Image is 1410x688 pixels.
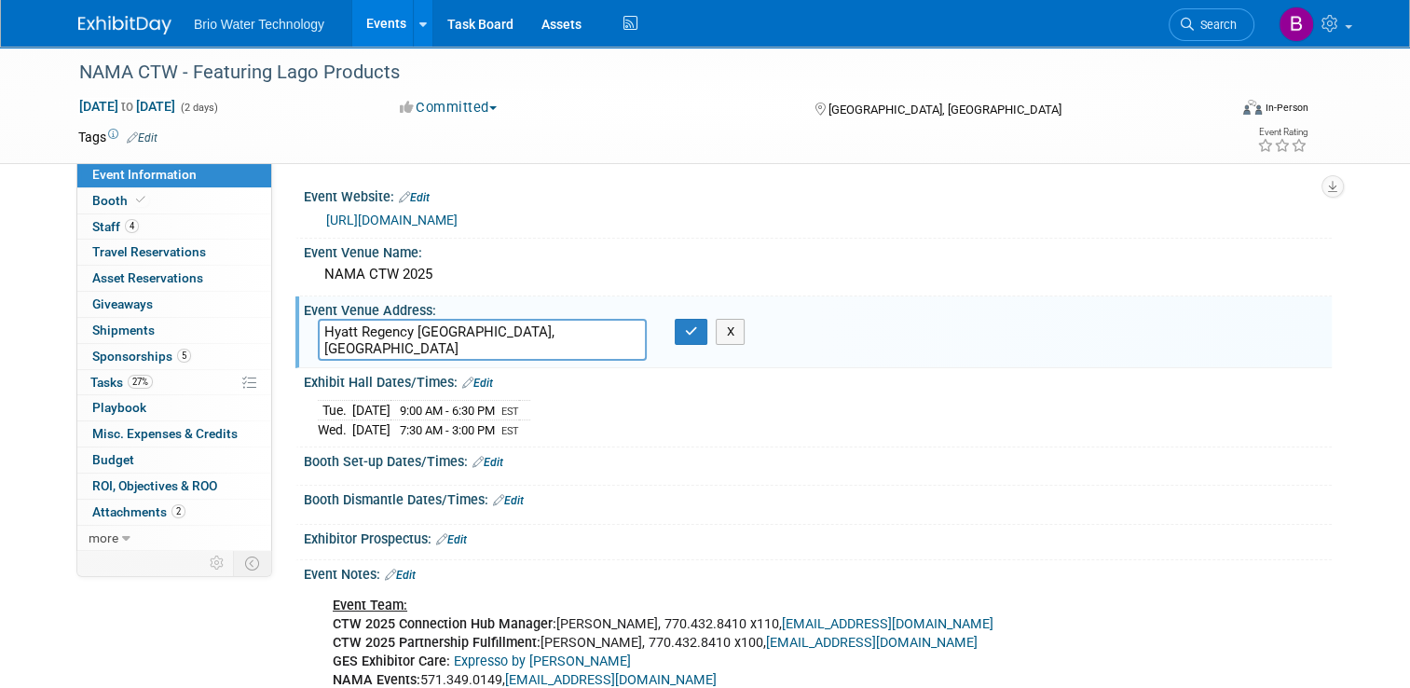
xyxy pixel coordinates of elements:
[92,426,238,441] span: Misc. Expenses & Credits
[400,423,495,437] span: 7:30 AM - 3:00 PM
[326,213,458,227] a: [URL][DOMAIN_NAME]
[333,598,407,613] u: Event Team:
[77,474,271,499] a: ROI, Objectives & ROO
[78,98,176,115] span: [DATE] [DATE]
[399,191,430,204] a: Edit
[125,219,139,233] span: 4
[234,551,272,575] td: Toggle Event Tabs
[716,319,745,345] button: X
[333,616,556,632] b: CTW 2025 Connection Hub Manager:
[454,654,631,669] a: Expresso by [PERSON_NAME]
[304,239,1332,262] div: Event Venue Name:
[77,526,271,551] a: more
[304,447,1332,472] div: Booth Set-up Dates/Times:
[352,420,390,440] td: [DATE]
[73,56,1204,89] div: NAMA CTW - Featuring Lago Products
[385,569,416,582] a: Edit
[1169,8,1254,41] a: Search
[333,672,420,688] b: NAMA Events:
[77,240,271,265] a: Travel Reservations
[1265,101,1308,115] div: In-Person
[92,270,203,285] span: Asset Reservations
[1194,18,1237,32] span: Search
[77,447,271,473] a: Budget
[304,183,1332,207] div: Event Website:
[304,525,1332,549] div: Exhibitor Prospectus:
[318,420,352,440] td: Wed.
[77,344,271,369] a: Sponsorships5
[201,551,234,575] td: Personalize Event Tab Strip
[92,504,185,519] span: Attachments
[179,102,218,114] span: (2 days)
[436,533,467,546] a: Edit
[304,560,1332,585] div: Event Notes:
[92,193,149,208] span: Booth
[333,635,541,651] b: CTW 2025 Partnership Fulfillment:
[92,478,217,493] span: ROI, Objectives & ROO
[333,654,450,669] b: GES Exhibitor Care:
[77,395,271,420] a: Playbook
[92,219,139,234] span: Staff
[828,103,1061,117] span: [GEOGRAPHIC_DATA], [GEOGRAPHIC_DATA]
[304,486,1332,510] div: Booth Dismantle Dates/Times:
[1279,7,1314,42] img: Brandye Gahagan
[318,260,1318,289] div: NAMA CTW 2025
[304,296,1332,320] div: Event Venue Address:
[1257,128,1307,137] div: Event Rating
[352,400,390,420] td: [DATE]
[462,377,493,390] a: Edit
[393,98,504,117] button: Committed
[92,400,146,415] span: Playbook
[400,404,495,418] span: 9:00 AM - 6:30 PM
[90,375,153,390] span: Tasks
[472,456,503,469] a: Edit
[128,375,153,389] span: 27%
[77,266,271,291] a: Asset Reservations
[78,128,157,146] td: Tags
[127,131,157,144] a: Edit
[92,167,197,182] span: Event Information
[1243,100,1262,115] img: Format-Inperson.png
[177,349,191,363] span: 5
[92,323,155,337] span: Shipments
[77,292,271,317] a: Giveaways
[136,195,145,205] i: Booth reservation complete
[1127,97,1308,125] div: Event Format
[78,16,171,34] img: ExhibitDay
[77,214,271,240] a: Staff4
[171,504,185,518] span: 2
[92,296,153,311] span: Giveaways
[194,17,324,32] span: Brio Water Technology
[77,188,271,213] a: Booth
[782,616,993,632] a: [EMAIL_ADDRESS][DOMAIN_NAME]
[77,500,271,525] a: Attachments2
[77,162,271,187] a: Event Information
[505,672,717,688] a: [EMAIL_ADDRESS][DOMAIN_NAME]
[89,530,118,545] span: more
[501,425,519,437] span: EST
[92,244,206,259] span: Travel Reservations
[304,368,1332,392] div: Exhibit Hall Dates/Times:
[501,406,519,418] span: EST
[118,99,136,114] span: to
[77,318,271,343] a: Shipments
[766,635,978,651] a: [EMAIL_ADDRESS][DOMAIN_NAME]
[92,452,134,467] span: Budget
[493,494,524,507] a: Edit
[77,421,271,447] a: Misc. Expenses & Credits
[92,349,191,364] span: Sponsorships
[318,400,352,420] td: Tue.
[77,370,271,395] a: Tasks27%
